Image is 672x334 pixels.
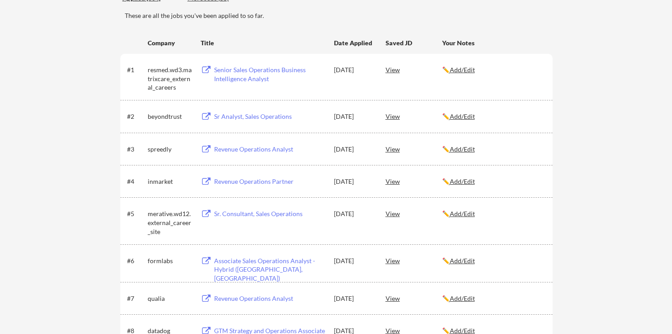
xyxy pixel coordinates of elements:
[334,256,373,265] div: [DATE]
[334,112,373,121] div: [DATE]
[386,35,442,51] div: Saved JD
[442,65,545,74] div: ✏️
[148,177,193,186] div: inmarket
[442,112,545,121] div: ✏️
[127,294,145,303] div: #7
[386,290,442,306] div: View
[148,294,193,303] div: qualia
[127,145,145,154] div: #3
[450,295,475,302] u: Add/Edit
[442,209,545,218] div: ✏️
[127,112,145,121] div: #2
[201,39,325,48] div: Title
[127,177,145,186] div: #4
[148,256,193,265] div: formlabs
[334,177,373,186] div: [DATE]
[334,65,373,74] div: [DATE]
[442,145,545,154] div: ✏️
[148,209,193,236] div: merative.wd12.external_career_site
[450,145,475,153] u: Add/Edit
[214,65,325,83] div: Senior Sales Operations Business Intelligence Analyst
[334,145,373,154] div: [DATE]
[214,256,325,283] div: Associate Sales Operations Analyst - Hybrid ([GEOGRAPHIC_DATA], [GEOGRAPHIC_DATA])
[148,65,193,92] div: resmed.wd3.matrixcare_external_careers
[214,294,325,303] div: Revenue Operations Analyst
[386,252,442,269] div: View
[442,39,545,48] div: Your Notes
[386,141,442,157] div: View
[450,178,475,185] u: Add/Edit
[148,112,193,121] div: beyondtrust
[386,205,442,221] div: View
[450,210,475,217] u: Add/Edit
[386,173,442,189] div: View
[148,39,193,48] div: Company
[442,256,545,265] div: ✏️
[334,39,373,48] div: Date Applied
[450,66,475,74] u: Add/Edit
[386,61,442,78] div: View
[127,209,145,218] div: #5
[386,108,442,124] div: View
[214,209,325,218] div: Sr. Consultant, Sales Operations
[214,112,325,121] div: Sr Analyst, Sales Operations
[450,257,475,265] u: Add/Edit
[125,11,553,20] div: These are all the jobs you've been applied to so far.
[442,294,545,303] div: ✏️
[334,209,373,218] div: [DATE]
[127,65,145,74] div: #1
[450,113,475,120] u: Add/Edit
[334,294,373,303] div: [DATE]
[442,177,545,186] div: ✏️
[127,256,145,265] div: #6
[148,145,193,154] div: spreedly
[214,177,325,186] div: Revenue Operations Partner
[214,145,325,154] div: Revenue Operations Analyst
